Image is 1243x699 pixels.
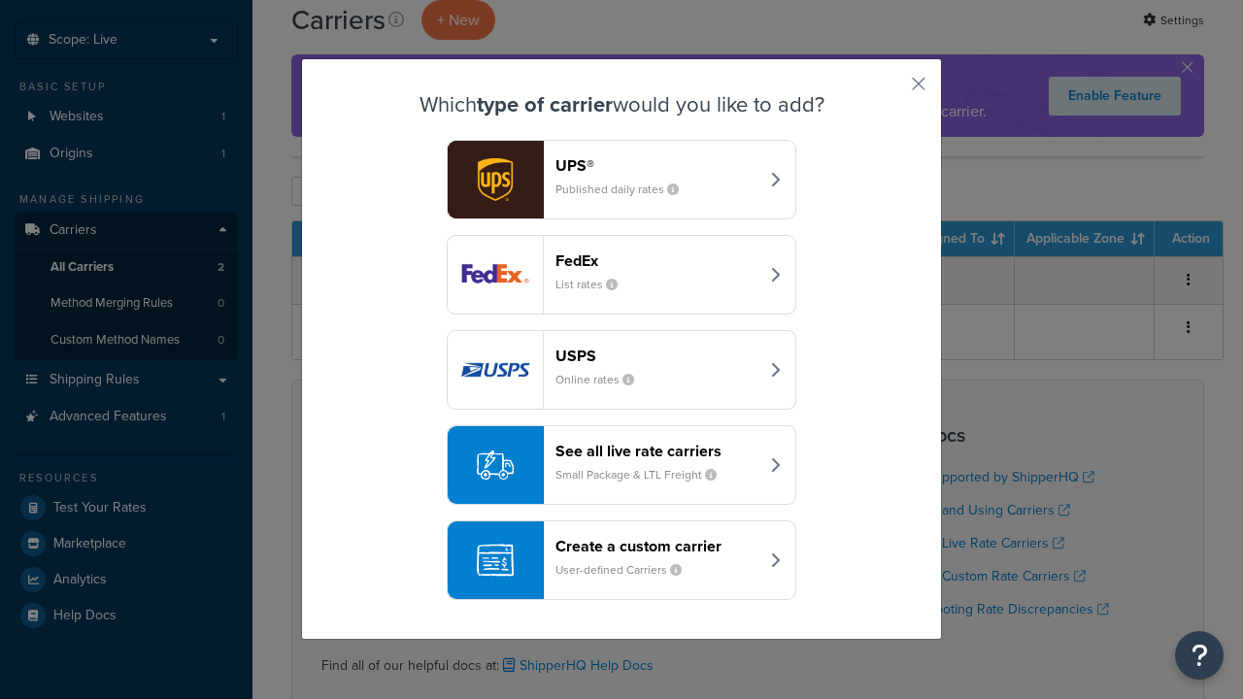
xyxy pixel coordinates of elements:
[447,330,796,410] button: usps logoUSPSOnline rates
[447,235,796,315] button: fedEx logoFedExList rates
[555,371,650,388] small: Online rates
[477,447,514,483] img: icon-carrier-liverate-becf4550.svg
[555,537,758,555] header: Create a custom carrier
[555,181,694,198] small: Published daily rates
[477,88,613,120] strong: type of carrier
[1175,631,1224,680] button: Open Resource Center
[555,276,633,293] small: List rates
[555,251,758,270] header: FedEx
[555,156,758,175] header: UPS®
[351,93,892,116] h3: Which would you like to add?
[555,466,732,483] small: Small Package & LTL Freight
[477,542,514,579] img: icon-carrier-custom-c93b8a24.svg
[555,561,697,579] small: User-defined Carriers
[447,140,796,219] button: ups logoUPS®Published daily rates
[448,331,543,409] img: usps logo
[555,442,758,460] header: See all live rate carriers
[555,347,758,365] header: USPS
[448,236,543,314] img: fedEx logo
[447,520,796,600] button: Create a custom carrierUser-defined Carriers
[447,425,796,505] button: See all live rate carriersSmall Package & LTL Freight
[448,141,543,218] img: ups logo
